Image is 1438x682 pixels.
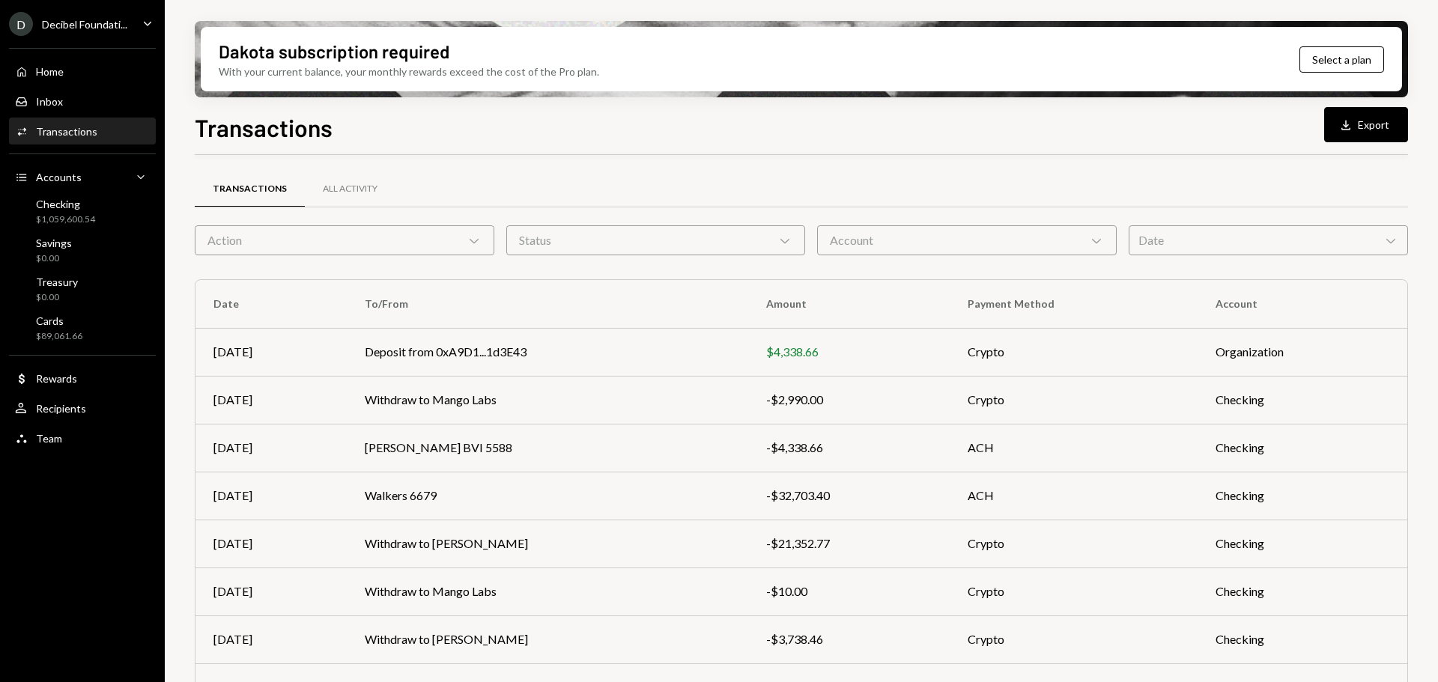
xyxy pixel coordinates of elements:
div: -$32,703.40 [766,487,931,505]
div: $0.00 [36,252,72,265]
td: Crypto [950,615,1198,663]
div: Treasury [36,275,78,288]
div: [DATE] [213,439,329,457]
div: Cards [36,314,82,327]
div: Inbox [36,95,63,108]
div: [DATE] [213,391,329,409]
div: Home [36,65,64,78]
td: ACH [950,424,1198,472]
div: Transactions [213,183,287,195]
th: Date [195,280,347,328]
div: Recipients [36,402,86,415]
th: Account [1198,280,1407,328]
th: To/From [347,280,749,328]
a: Transactions [9,118,156,144]
div: -$4,338.66 [766,439,931,457]
div: Checking [36,198,95,210]
div: [DATE] [213,582,329,600]
div: Account [817,225,1117,255]
td: Checking [1198,520,1407,567]
th: Amount [748,280,949,328]
td: Checking [1198,472,1407,520]
div: Date [1129,225,1408,255]
td: Withdraw to [PERSON_NAME] [347,520,749,567]
div: Team [36,432,62,445]
td: Crypto [950,567,1198,615]
div: -$3,738.46 [766,630,931,648]
td: Organization [1198,328,1407,376]
td: Walkers 6679 [347,472,749,520]
td: Crypto [950,328,1198,376]
div: Decibel Foundati... [42,18,127,31]
div: Transactions [36,125,97,138]
td: Checking [1198,376,1407,424]
td: Crypto [950,376,1198,424]
div: D [9,12,33,36]
div: $4,338.66 [766,343,931,361]
td: Checking [1198,615,1407,663]
div: Action [195,225,494,255]
td: Withdraw to Mango Labs [347,376,749,424]
div: [DATE] [213,343,329,361]
div: -$21,352.77 [766,535,931,552]
a: Inbox [9,88,156,115]
td: Withdraw to Mango Labs [347,567,749,615]
a: Checking$1,059,600.54 [9,193,156,229]
button: Select a plan [1299,46,1384,73]
th: Payment Method [950,280,1198,328]
div: [DATE] [213,630,329,648]
div: Status [506,225,806,255]
td: [PERSON_NAME] BVI 5588 [347,424,749,472]
a: All Activity [305,170,395,208]
a: Treasury$0.00 [9,271,156,307]
div: [DATE] [213,487,329,505]
div: All Activity [323,183,377,195]
div: [DATE] [213,535,329,552]
div: $89,061.66 [36,330,82,343]
a: Recipients [9,395,156,421]
td: ACH [950,472,1198,520]
td: Checking [1198,424,1407,472]
div: -$10.00 [766,582,931,600]
a: Rewards [9,365,156,392]
a: Team [9,424,156,451]
td: Checking [1198,567,1407,615]
div: $1,059,600.54 [36,213,95,226]
a: Home [9,58,156,85]
h1: Transactions [195,112,333,142]
a: Accounts [9,163,156,190]
a: Savings$0.00 [9,232,156,268]
td: Crypto [950,520,1198,567]
a: Transactions [195,170,305,208]
div: With your current balance, your monthly rewards exceed the cost of the Pro plan. [219,64,599,79]
div: Rewards [36,372,77,385]
td: Withdraw to [PERSON_NAME] [347,615,749,663]
div: Accounts [36,171,82,183]
div: Dakota subscription required [219,39,449,64]
div: $0.00 [36,291,78,304]
a: Cards$89,061.66 [9,310,156,346]
button: Export [1324,107,1408,142]
div: Savings [36,237,72,249]
td: Deposit from 0xA9D1...1d3E43 [347,328,749,376]
div: -$2,990.00 [766,391,931,409]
